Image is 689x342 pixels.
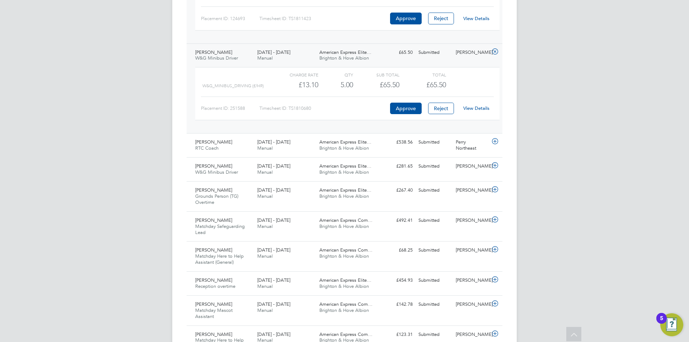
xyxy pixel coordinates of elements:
span: [PERSON_NAME] [195,247,232,253]
span: [PERSON_NAME] [195,301,232,307]
div: Placement ID: 124693 [201,13,259,24]
span: W&G_Minibus_Driving (£/HR) [202,83,264,88]
span: Brighton & Hove Albion [319,253,369,259]
span: [DATE] - [DATE] [257,277,290,283]
div: Sub Total [353,70,399,79]
span: [DATE] - [DATE] [257,139,290,145]
span: Matchday Here to Help Assistant (General) [195,253,244,265]
span: [DATE] - [DATE] [257,247,290,253]
div: Submitted [416,299,453,310]
div: £123.31 [378,329,416,341]
div: [PERSON_NAME] [453,329,490,341]
span: [DATE] - [DATE] [257,187,290,193]
span: Brighton & Hove Albion [319,169,369,175]
div: Timesheet ID: TS1811423 [259,13,388,24]
div: £142.78 [378,299,416,310]
span: Brighton & Hove Albion [319,307,369,313]
div: [PERSON_NAME] [453,184,490,196]
span: American Express Elite… [319,187,371,193]
div: Placement ID: 251588 [201,103,259,114]
span: W&G Minibus Driver [195,169,238,175]
div: £13.10 [272,79,318,91]
span: American Express Com… [319,247,372,253]
div: Submitted [416,215,453,226]
div: [PERSON_NAME] [453,244,490,256]
span: Manual [257,223,273,229]
button: Approve [390,103,422,114]
span: W&G Minibus Driver [195,55,238,61]
span: American Express Elite… [319,277,371,283]
span: [PERSON_NAME] [195,217,232,223]
span: Manual [257,283,273,289]
span: Manual [257,169,273,175]
div: Submitted [416,244,453,256]
span: [DATE] - [DATE] [257,217,290,223]
button: Reject [428,13,454,24]
div: Submitted [416,47,453,58]
span: Matchday Safeguarding Lead [195,223,245,235]
button: Approve [390,13,422,24]
span: Manual [257,253,273,259]
span: American Express Com… [319,331,372,337]
div: [PERSON_NAME] [453,215,490,226]
div: £538.56 [378,136,416,148]
span: American Express Elite… [319,139,371,145]
div: [PERSON_NAME] [453,299,490,310]
span: Manual [257,193,273,199]
div: £281.65 [378,160,416,172]
div: [PERSON_NAME]` [453,47,490,58]
span: Brighton & Hove Albion [319,283,369,289]
span: Brighton & Hove Albion [319,223,369,229]
div: £454.93 [378,275,416,286]
span: Brighton & Hove Albion [319,193,369,199]
div: [PERSON_NAME]` [453,160,490,172]
span: American Express Com… [319,301,372,307]
div: Submitted [416,160,453,172]
span: [DATE] - [DATE] [257,163,290,169]
span: American Express Elite… [319,163,371,169]
button: Open Resource Center, 5 new notifications [660,313,683,336]
span: [DATE] - [DATE] [257,49,290,55]
span: American Express Elite… [319,49,371,55]
span: Brighton & Hove Albion [319,145,369,151]
div: 5 [660,318,663,328]
div: £492.41 [378,215,416,226]
div: QTY [318,70,353,79]
div: £65.50 [378,47,416,58]
button: Reject [428,103,454,114]
span: Manual [257,307,273,313]
div: Total [399,70,446,79]
span: Matchday Mascot Assistant [195,307,233,319]
span: £65.50 [426,80,446,89]
div: [PERSON_NAME] [453,275,490,286]
span: [DATE] - [DATE] [257,301,290,307]
span: American Express Com… [319,217,372,223]
span: RTC Coach [195,145,219,151]
span: [PERSON_NAME] [195,331,232,337]
div: Charge rate [272,70,318,79]
span: [PERSON_NAME] [195,277,232,283]
div: 5.00 [318,79,353,91]
div: Submitted [416,329,453,341]
div: £267.40 [378,184,416,196]
span: Manual [257,55,273,61]
span: [PERSON_NAME] [195,187,232,193]
div: £65.50 [353,79,399,91]
div: Submitted [416,136,453,148]
div: Perry Northeast [453,136,490,154]
span: [PERSON_NAME] [195,163,232,169]
span: Reception overtime [195,283,235,289]
div: Submitted [416,184,453,196]
a: View Details [463,105,489,111]
span: Grounds Person (TG) Overtime [195,193,238,205]
span: Brighton & Hove Albion [319,55,369,61]
div: Timesheet ID: TS1810680 [259,103,388,114]
span: Manual [257,145,273,151]
a: View Details [463,15,489,22]
span: [PERSON_NAME] [195,139,232,145]
span: [DATE] - [DATE] [257,331,290,337]
span: [PERSON_NAME] [195,49,232,55]
div: £68.25 [378,244,416,256]
div: Submitted [416,275,453,286]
